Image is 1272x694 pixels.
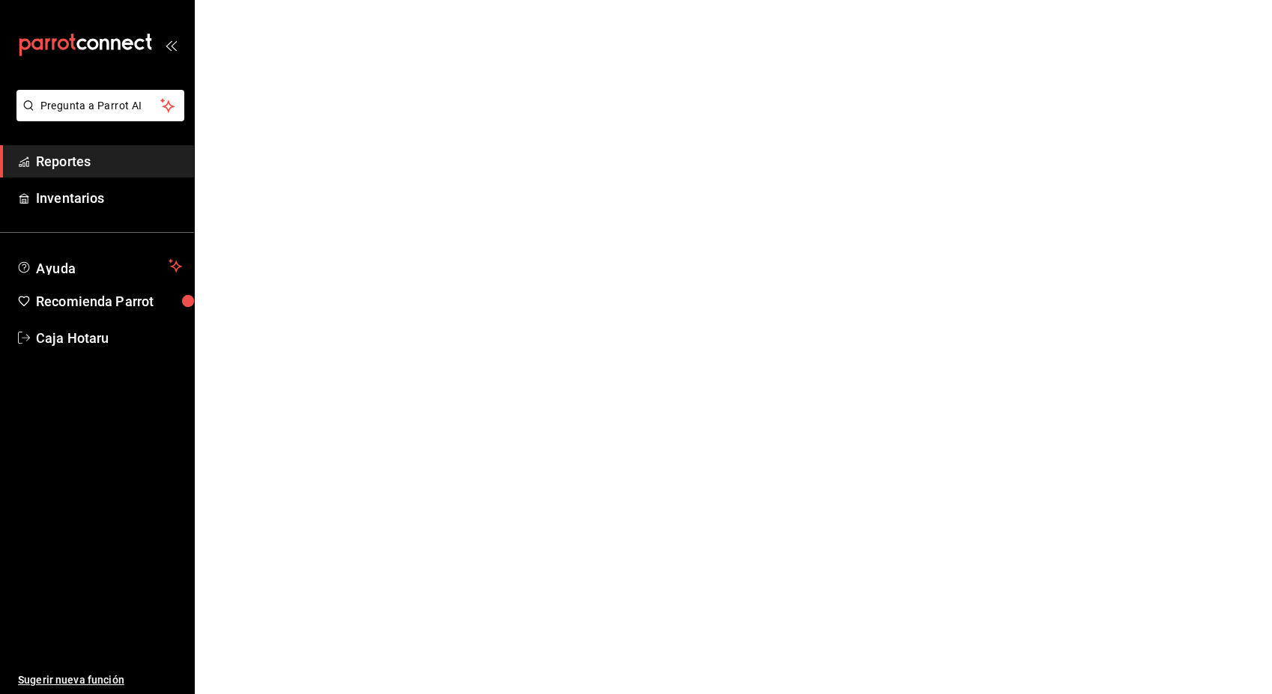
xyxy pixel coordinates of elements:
[40,98,161,114] span: Pregunta a Parrot AI
[165,39,177,51] button: open_drawer_menu
[36,328,182,348] span: Caja Hotaru
[36,151,182,171] span: Reportes
[10,109,184,124] a: Pregunta a Parrot AI
[16,90,184,121] button: Pregunta a Parrot AI
[36,291,182,311] span: Recomienda Parrot
[18,672,182,688] span: Sugerir nueva función
[36,257,163,275] span: Ayuda
[36,188,182,208] span: Inventarios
